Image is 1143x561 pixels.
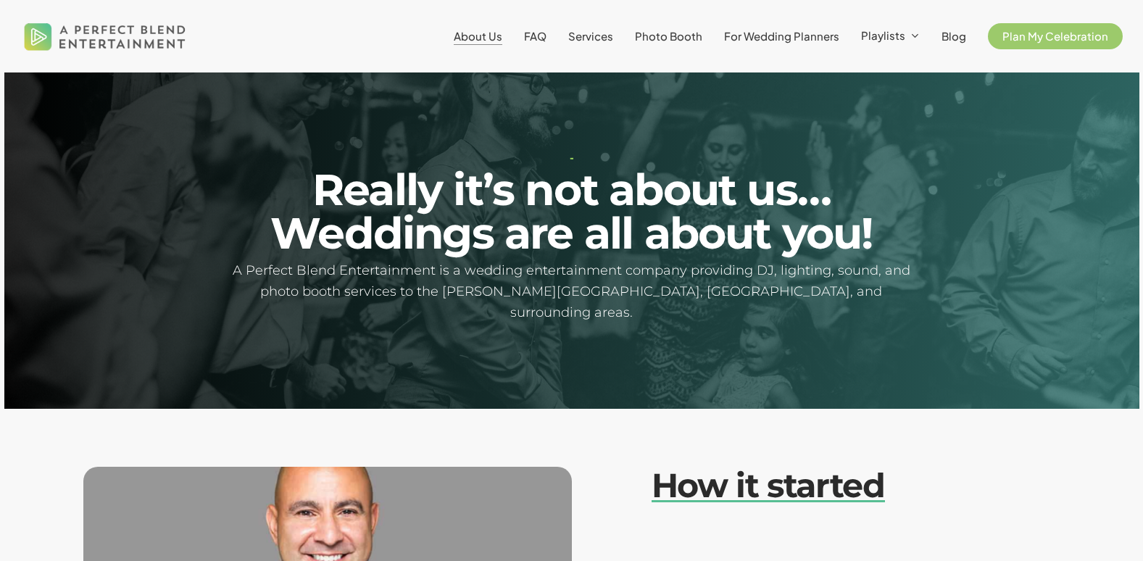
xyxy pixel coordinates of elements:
span: Plan My Celebration [1002,29,1108,43]
h1: - [225,152,918,163]
a: Services [568,30,613,42]
span: About Us [454,29,502,43]
a: Photo Booth [635,30,702,42]
a: Playlists [861,30,920,43]
a: For Wedding Planners [724,30,839,42]
a: Plan My Celebration [988,30,1123,42]
a: FAQ [524,30,546,42]
h5: A Perfect Blend Entertainment is a wedding entertainment company providing DJ, lighting, sound, a... [225,260,918,323]
a: Blog [942,30,966,42]
span: FAQ [524,29,546,43]
img: A Perfect Blend Entertainment [20,10,190,62]
span: Blog [942,29,966,43]
h2: Really it’s not about us… Weddings are all about you! [225,168,918,255]
span: Photo Booth [635,29,702,43]
span: Playlists [861,28,905,42]
a: About Us [454,30,502,42]
span: For Wedding Planners [724,29,839,43]
em: How it started [652,465,885,506]
span: Services [568,29,613,43]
